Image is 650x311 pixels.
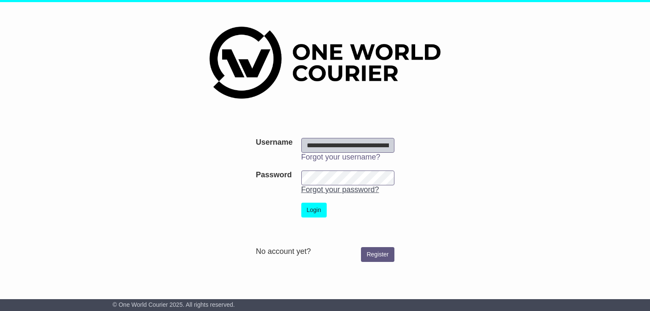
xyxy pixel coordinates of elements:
[301,203,327,217] button: Login
[256,138,292,147] label: Username
[113,301,235,308] span: © One World Courier 2025. All rights reserved.
[256,171,292,180] label: Password
[209,27,441,99] img: One World
[301,185,379,194] a: Forgot your password?
[256,247,394,256] div: No account yet?
[361,247,394,262] a: Register
[301,153,380,161] a: Forgot your username?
